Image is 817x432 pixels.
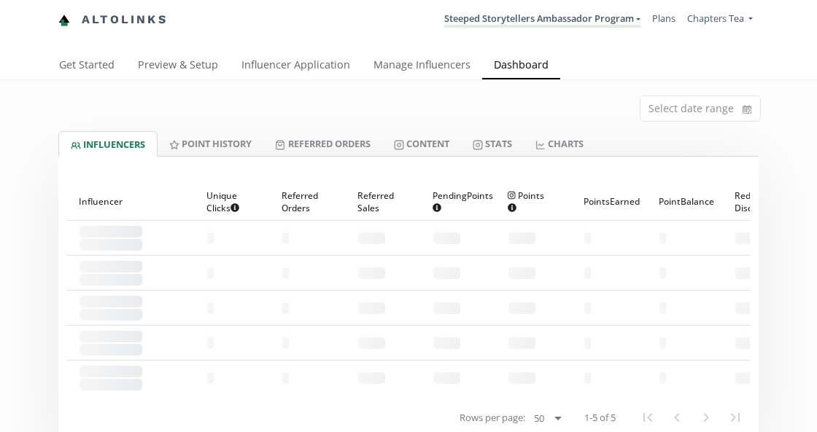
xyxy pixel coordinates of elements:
span: - - [79,343,143,356]
span: - - [659,302,667,315]
span: - - [282,337,290,350]
div: Redeemed Discounts [735,183,786,220]
span: - - - - - - [357,267,386,280]
a: Chapters Tea [687,12,753,28]
a: Dashboard [482,52,560,81]
div: Referred Orders [282,183,333,220]
span: - - - - - - [357,232,386,245]
span: - - - - - - [735,337,763,350]
span: - - - - - - [433,267,461,280]
span: - - [282,372,290,385]
span: - - - - - - [508,337,536,350]
span: Unique Clicks [206,189,247,214]
span: Chapters Tea [687,12,744,25]
span: - - [659,372,667,385]
span: - - - - - - [357,372,386,385]
a: Manage Influencers [362,52,482,81]
a: Plans [652,12,675,25]
span: - - [206,302,214,315]
a: Steeped Storytellers Ambassador Program [444,12,640,28]
span: - - - - - - [508,372,536,385]
span: - - [206,232,214,245]
span: - - - - - - [508,267,536,280]
span: - - - - - - [357,337,386,350]
span: - - [659,232,667,245]
span: - - [584,337,592,350]
span: - - - - - - - - - - - - - [79,260,143,273]
span: - - [206,267,214,280]
span: - - [584,232,592,245]
a: Influencer Application [230,52,362,81]
span: - - - - - - [735,232,763,245]
a: Point HISTORY [158,131,263,156]
span: 1-5 of 5 [584,411,616,425]
div: Points Earned [584,183,635,220]
span: - - [79,308,143,321]
span: - - - - - - [508,302,536,315]
select: Rows per page: [528,409,567,427]
button: Next Page [692,403,721,432]
img: favicon-32x32.png [58,15,70,26]
span: - - [79,238,143,251]
a: Get Started [47,52,126,81]
span: - - [282,302,290,315]
a: Content [382,131,461,156]
a: Preview & Setup [126,52,230,81]
span: - - - - - - [433,372,461,385]
span: - - - - - - [433,232,461,245]
span: - - - - - - [735,267,763,280]
span: - - - - - - - - - - - - - [79,330,143,343]
span: - - - - - - [433,302,461,315]
span: - - [282,267,290,280]
span: Pending Points [433,189,493,214]
span: - - [206,337,214,350]
span: Rows per page: [460,411,525,425]
a: Referred Orders [263,131,382,156]
span: - - - - - - - - - - - - - [79,295,143,308]
svg: calendar [743,102,751,117]
a: Stats [461,131,524,156]
button: First Page [633,403,662,432]
span: - - - - - - [433,337,461,350]
span: - - [584,267,592,280]
span: - - - - - - [735,372,763,385]
span: - - [282,232,290,245]
div: Influencer [79,183,183,220]
span: - - [584,372,592,385]
span: - - [79,273,143,286]
a: INFLUENCERS [58,131,158,157]
button: Last Page [721,403,750,432]
span: - - - - - - - - - - - - - [79,225,143,238]
span: Points [508,189,549,214]
span: - - [584,302,592,315]
span: - - [659,267,667,280]
span: - - - - - - [508,232,536,245]
div: Referred Sales [357,183,409,220]
span: - - [206,372,214,385]
div: Point Balance [659,183,710,220]
span: - - - - - - [735,302,763,315]
button: Previous Page [662,403,692,432]
span: - - [659,337,667,350]
span: - - [79,378,143,391]
a: CHARTS [524,131,595,156]
a: Altolinks [58,8,168,32]
span: - - - - - - [357,302,386,315]
span: - - - - - - - - - - - - - [79,365,143,378]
